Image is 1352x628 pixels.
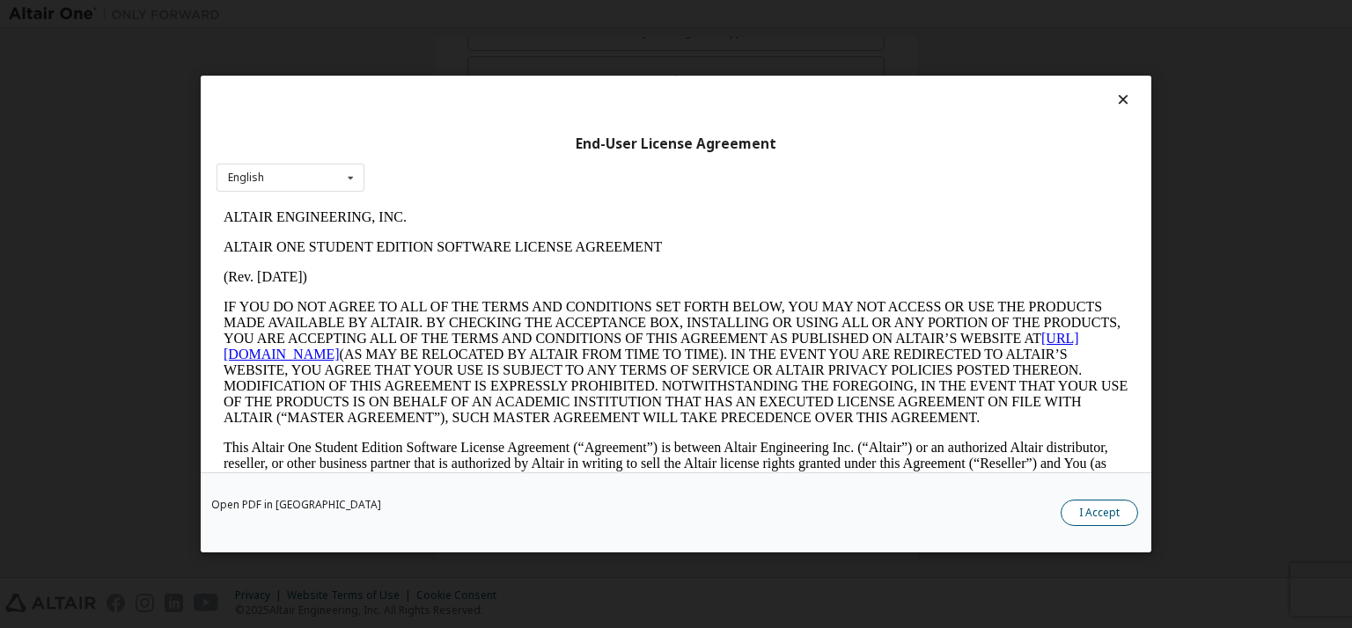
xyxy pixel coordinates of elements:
a: Open PDF in [GEOGRAPHIC_DATA] [211,500,381,510]
div: End-User License Agreement [217,135,1135,153]
a: [URL][DOMAIN_NAME] [7,128,863,159]
p: IF YOU DO NOT AGREE TO ALL OF THE TERMS AND CONDITIONS SET FORTH BELOW, YOU MAY NOT ACCESS OR USE... [7,97,912,223]
p: ALTAIR ENGINEERING, INC. [7,7,912,23]
p: This Altair One Student Edition Software License Agreement (“Agreement”) is between Altair Engine... [7,237,912,301]
p: (Rev. [DATE]) [7,67,912,83]
p: ALTAIR ONE STUDENT EDITION SOFTWARE LICENSE AGREEMENT [7,37,912,53]
button: I Accept [1061,500,1138,526]
div: English [228,172,264,183]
